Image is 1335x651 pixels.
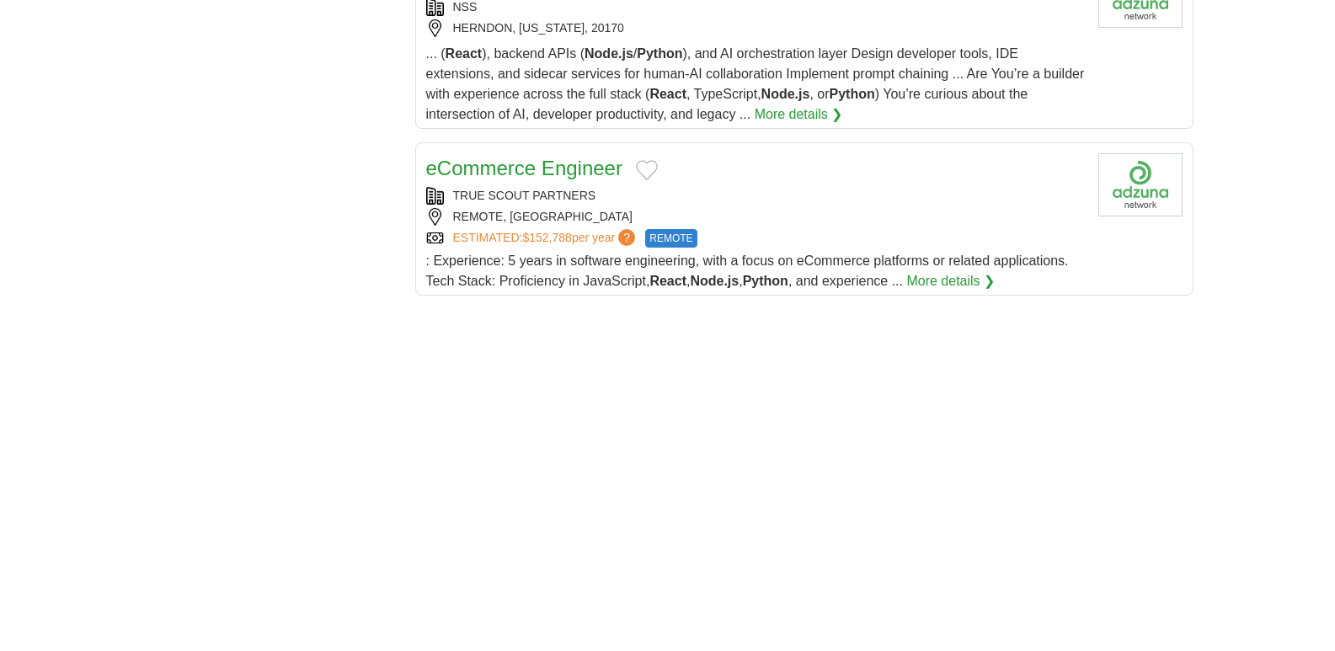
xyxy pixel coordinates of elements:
span: : Experience: 5 years in software engineering, with a focus on eCommerce platforms or related app... [426,253,1069,288]
strong: Node.js [690,274,739,288]
img: Company logo [1098,153,1183,216]
strong: Node.js [585,46,633,61]
a: ESTIMATED:$152,788per year? [453,229,639,248]
div: TRUE SCOUT PARTNERS [426,187,1085,205]
span: REMOTE [645,229,697,248]
span: ? [618,229,635,246]
span: ... ( ), backend APIs ( / ), and AI orchestration layer Design developer tools, IDE extensions, a... [426,46,1085,121]
strong: React [649,274,686,288]
a: More details ❯ [906,271,995,291]
strong: Python [637,46,682,61]
strong: Node.js [761,87,810,101]
strong: Python [830,87,875,101]
span: $152,788 [522,231,571,244]
div: HERNDON, [US_STATE], 20170 [426,19,1085,37]
strong: React [649,87,686,101]
strong: React [446,46,483,61]
div: REMOTE, [GEOGRAPHIC_DATA] [426,208,1085,226]
a: More details ❯ [755,104,843,125]
button: Add to favorite jobs [636,160,658,180]
a: eCommerce Engineer [426,157,622,179]
strong: Python [743,274,788,288]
